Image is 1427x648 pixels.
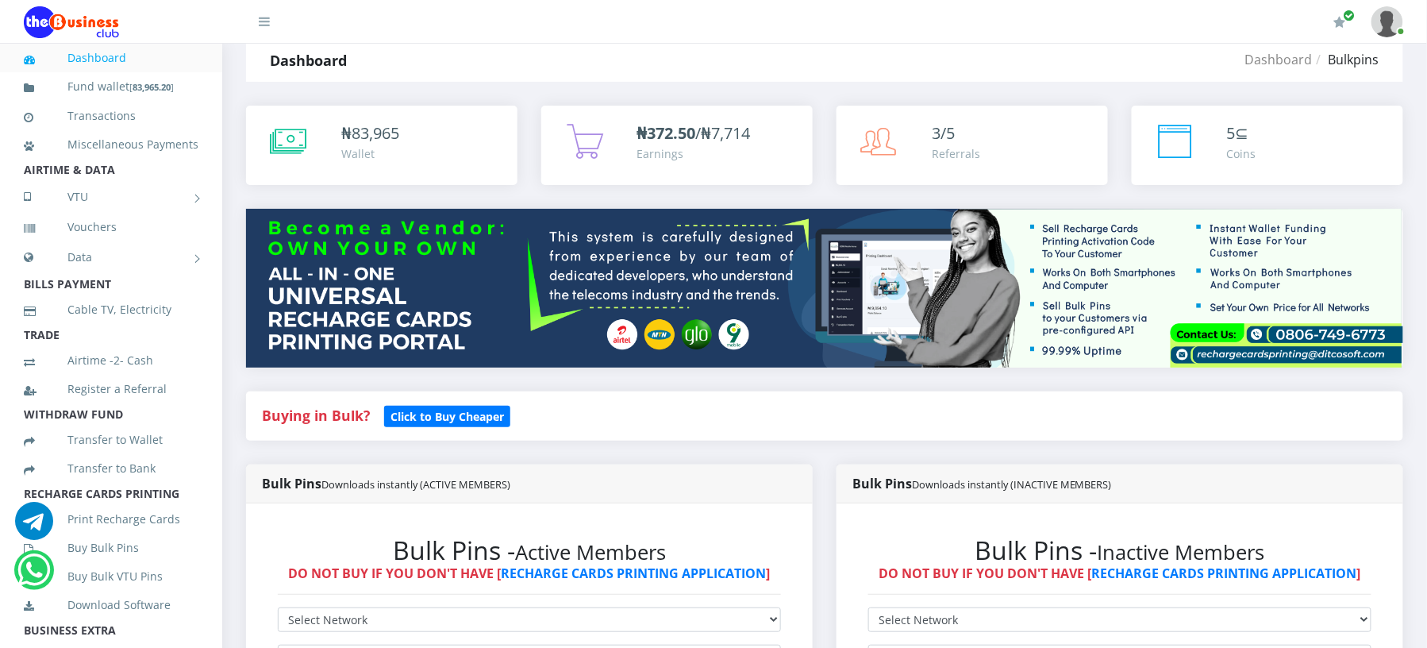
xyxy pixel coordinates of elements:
strong: DO NOT BUY IF YOU DON'T HAVE [ ] [289,565,771,582]
a: ₦83,965 Wallet [246,106,517,185]
a: Cable TV, Electricity [24,291,198,328]
strong: Buying in Bulk? [262,406,370,425]
a: Vouchers [24,209,198,245]
a: Fund wallet[83,965.20] [24,68,198,106]
a: Transfer to Bank [24,450,198,487]
a: Register a Referral [24,371,198,407]
span: Renew/Upgrade Subscription [1344,10,1356,21]
a: Buy Bulk Pins [24,530,198,566]
i: Renew/Upgrade Subscription [1334,16,1346,29]
a: Chat for support [15,514,53,540]
div: ₦ [341,121,399,145]
a: VTU [24,177,198,217]
a: Buy Bulk VTU Pins [24,558,198,595]
a: Print Recharge Cards [24,501,198,538]
strong: Bulk Pins [262,475,510,492]
img: User [1371,6,1403,37]
li: Bulkpins [1313,50,1379,69]
a: Miscellaneous Payments [24,126,198,163]
img: multitenant_rcp.png [246,209,1403,368]
div: Referrals [932,145,980,162]
span: /₦7,714 [637,122,750,144]
a: RECHARGE CARDS PRINTING APPLICATION [1092,565,1357,582]
a: Airtime -2- Cash [24,342,198,379]
img: Logo [24,6,119,38]
a: Transactions [24,98,198,134]
a: Download Software [24,587,198,623]
div: Coins [1227,145,1256,162]
span: 83,965 [352,122,399,144]
small: Downloads instantly (INACTIVE MEMBERS) [912,477,1112,492]
small: Inactive Members [1098,538,1265,566]
span: 3/5 [932,122,955,144]
span: 5 [1227,122,1236,144]
small: Active Members [515,538,666,566]
a: Transfer to Wallet [24,422,198,458]
h2: Bulk Pins - [278,535,781,565]
strong: Dashboard [270,51,347,70]
div: Wallet [341,145,399,162]
b: 83,965.20 [133,81,171,93]
a: Chat for support [17,563,50,589]
strong: DO NOT BUY IF YOU DON'T HAVE [ ] [879,565,1361,582]
small: Downloads instantly (ACTIVE MEMBERS) [321,477,510,492]
a: Dashboard [1245,51,1313,68]
small: [ ] [129,81,174,93]
div: Earnings [637,145,750,162]
a: Data [24,237,198,277]
h2: Bulk Pins - [868,535,1371,565]
a: Dashboard [24,40,198,76]
b: ₦372.50 [637,122,695,144]
b: Click to Buy Cheaper [390,409,504,424]
a: Click to Buy Cheaper [384,406,510,425]
a: ₦372.50/₦7,714 Earnings [541,106,813,185]
strong: Bulk Pins [852,475,1112,492]
div: ⊆ [1227,121,1256,145]
a: 3/5 Referrals [837,106,1108,185]
a: RECHARGE CARDS PRINTING APPLICATION [502,565,767,582]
